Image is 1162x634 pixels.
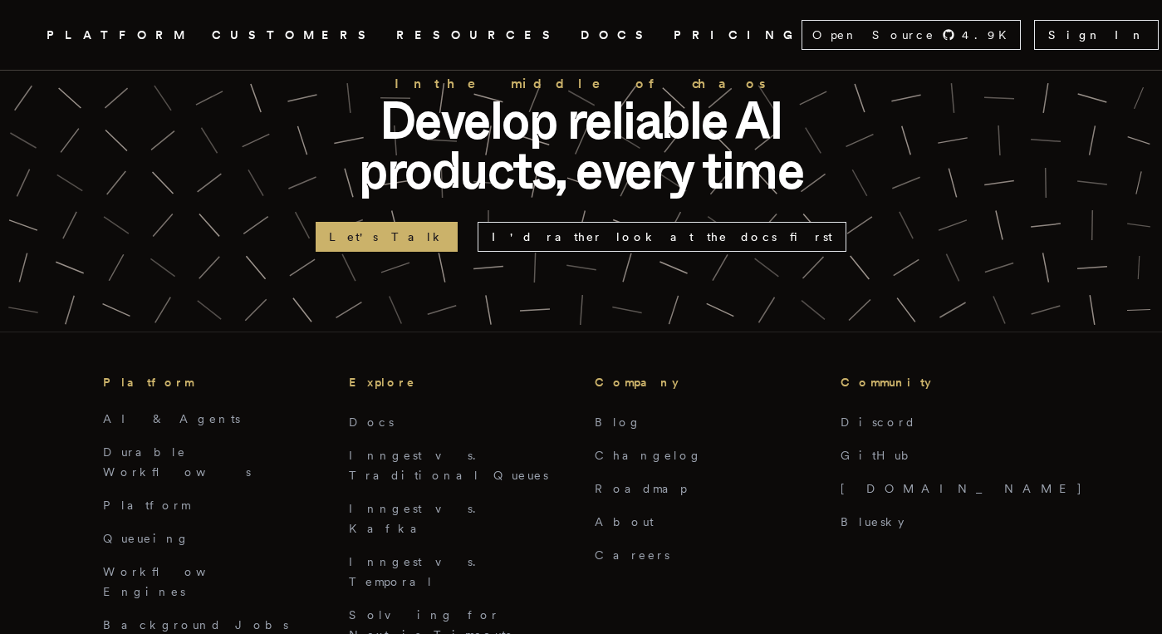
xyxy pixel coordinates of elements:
a: About [595,515,654,528]
button: PLATFORM [47,25,192,46]
a: PRICING [674,25,802,46]
a: Workflow Engines [103,565,246,598]
a: I'd rather look at the docs first [478,222,846,252]
span: 4.9 K [962,27,1017,43]
h3: Community [841,372,1060,392]
a: Bluesky [841,515,904,528]
a: Inngest vs. Temporal [349,555,486,588]
a: Discord [841,415,916,429]
a: Inngest vs. Traditional Queues [349,449,548,482]
a: DOCS [581,25,654,46]
a: Platform [103,499,190,512]
h3: Platform [103,372,322,392]
a: CUSTOMERS [212,25,376,46]
h2: In the middle of chaos [316,72,847,96]
p: Develop reliable AI products, every time [316,96,847,195]
a: GitHub [841,449,919,462]
a: Roadmap [595,482,687,495]
a: Let's Talk [316,222,458,252]
a: Docs [349,415,394,429]
span: Open Source [812,27,935,43]
a: Durable Workflows [103,445,251,479]
a: [DOMAIN_NAME] [841,482,1083,495]
a: Sign In [1034,20,1159,50]
a: Blog [595,415,642,429]
h3: Company [595,372,814,392]
a: AI & Agents [103,412,240,425]
a: Careers [595,548,669,562]
a: Queueing [103,532,190,545]
a: Changelog [595,449,703,462]
a: Inngest vs. Kafka [349,502,486,535]
h3: Explore [349,372,568,392]
a: Background Jobs [103,618,288,632]
button: RESOURCES [396,25,561,46]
